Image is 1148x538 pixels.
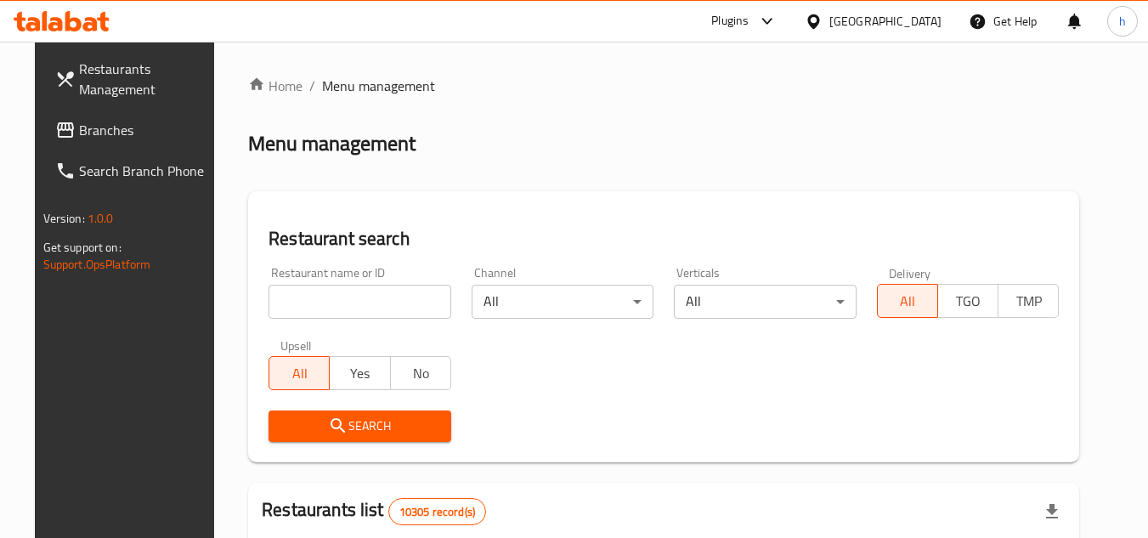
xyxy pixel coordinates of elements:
[248,76,1079,96] nav: breadcrumb
[1005,289,1052,314] span: TMP
[42,110,227,150] a: Branches
[88,207,114,229] span: 1.0.0
[269,356,330,390] button: All
[269,226,1059,252] h2: Restaurant search
[885,289,931,314] span: All
[42,150,227,191] a: Search Branch Phone
[889,267,931,279] label: Delivery
[43,253,151,275] a: Support.OpsPlatform
[280,339,312,351] label: Upsell
[269,411,451,442] button: Search
[309,76,315,96] li: /
[248,76,303,96] a: Home
[945,289,992,314] span: TGO
[79,161,213,181] span: Search Branch Phone
[329,356,390,390] button: Yes
[389,504,485,520] span: 10305 record(s)
[877,284,938,318] button: All
[336,361,383,386] span: Yes
[998,284,1059,318] button: TMP
[269,285,451,319] input: Search for restaurant name or ID..
[79,59,213,99] span: Restaurants Management
[248,130,416,157] h2: Menu management
[276,361,323,386] span: All
[322,76,435,96] span: Menu management
[674,285,857,319] div: All
[43,236,122,258] span: Get support on:
[1119,12,1126,31] span: h
[43,207,85,229] span: Version:
[388,498,486,525] div: Total records count
[390,356,451,390] button: No
[42,48,227,110] a: Restaurants Management
[262,497,486,525] h2: Restaurants list
[937,284,998,318] button: TGO
[282,416,438,437] span: Search
[829,12,942,31] div: [GEOGRAPHIC_DATA]
[711,11,749,31] div: Plugins
[472,285,654,319] div: All
[79,120,213,140] span: Branches
[398,361,444,386] span: No
[1032,491,1072,532] div: Export file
